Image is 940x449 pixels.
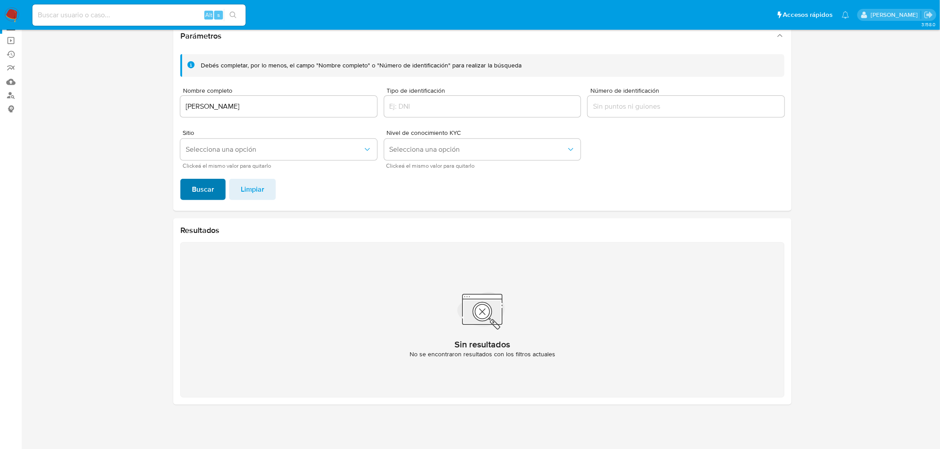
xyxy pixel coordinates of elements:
[217,11,220,19] span: s
[783,10,833,20] span: Accesos rápidos
[921,21,936,28] span: 3.158.0
[32,9,246,21] input: Buscar usuario o caso...
[871,11,921,19] p: marianathalie.grajeda@mercadolibre.com.mx
[224,9,242,21] button: search-icon
[924,10,933,20] a: Salir
[842,11,849,19] a: Notificaciones
[205,11,212,19] span: Alt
